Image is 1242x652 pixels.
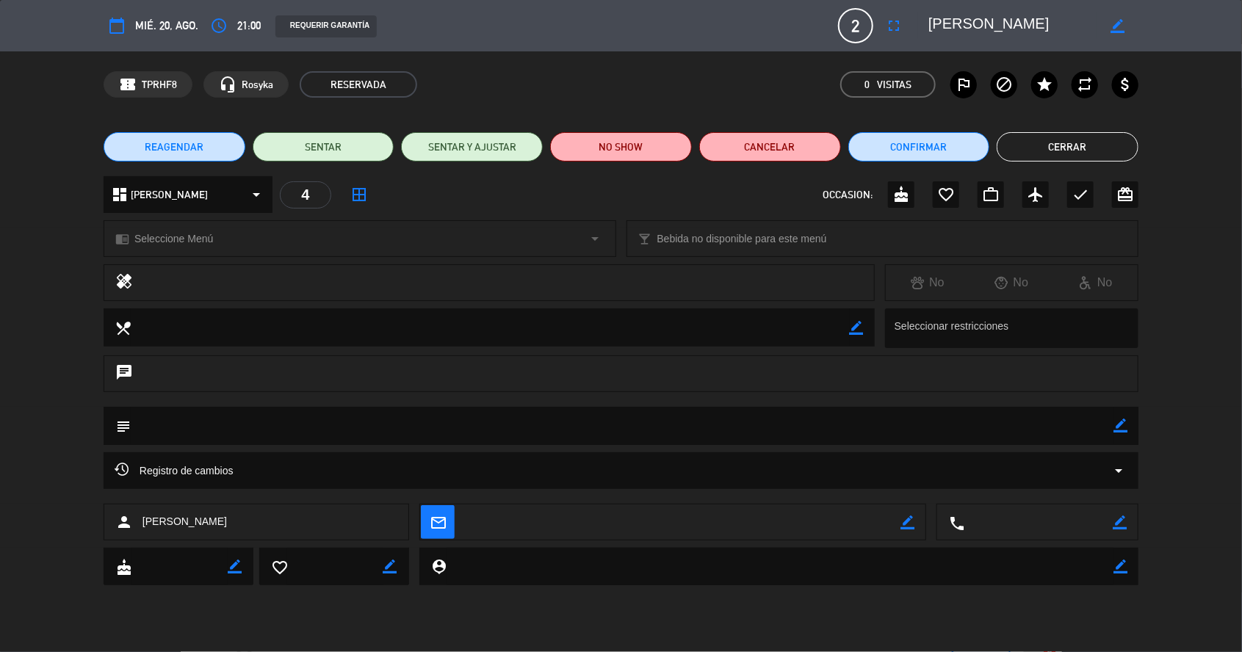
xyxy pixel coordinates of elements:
[1113,419,1127,432] i: border_color
[1113,559,1127,573] i: border_color
[1054,273,1138,292] div: No
[111,186,129,203] i: dashboard
[948,515,964,531] i: local_phone
[1116,76,1134,93] i: attach_money
[955,76,972,93] i: outlined_flag
[838,8,873,43] span: 2
[210,17,228,35] i: access_time
[115,462,234,479] span: Registro de cambios
[877,76,911,93] em: Visitas
[850,321,864,335] i: border_color
[131,186,208,203] span: [PERSON_NAME]
[108,17,126,35] i: calendar_today
[228,559,242,573] i: border_color
[271,559,287,575] i: favorite_border
[135,16,198,35] span: mié. 20, ago.
[401,132,543,162] button: SENTAR Y AJUSTAR
[995,76,1013,93] i: block
[886,273,970,292] div: No
[881,12,907,39] button: fullscreen
[1076,76,1094,93] i: repeat
[657,231,827,247] span: Bebida no disponible para este menú
[115,363,133,384] i: chat
[115,272,133,293] i: healing
[134,231,213,247] span: Seleccione Menú
[1113,515,1127,529] i: border_color
[383,559,397,573] i: border_color
[104,132,245,162] button: REAGENDAR
[248,186,265,203] i: arrow_drop_down
[1036,76,1053,93] i: star
[115,513,133,531] i: person
[848,132,990,162] button: Confirmar
[430,514,446,530] i: mail_outline
[892,186,910,203] i: cake
[982,186,1000,203] i: work_outline
[1111,19,1124,33] i: border_color
[900,515,914,529] i: border_color
[885,17,903,35] i: fullscreen
[970,273,1053,292] div: No
[142,76,177,93] span: TPRHF8
[997,132,1138,162] button: Cerrar
[145,140,203,155] span: REAGENDAR
[587,230,604,247] i: arrow_drop_down
[237,16,261,35] span: 21:00
[206,12,232,39] button: access_time
[242,76,273,93] span: Rosyka
[275,15,377,37] div: REQUERIR GARANTÍA
[1027,186,1044,203] i: airplanemode_active
[638,232,652,246] i: local_bar
[115,559,131,575] i: cake
[937,186,955,203] i: favorite_border
[550,132,692,162] button: NO SHOW
[1116,186,1134,203] i: card_giftcard
[115,232,129,246] i: chrome_reader_mode
[219,76,237,93] i: headset_mic
[253,132,394,162] button: SENTAR
[280,181,331,209] div: 4
[142,513,227,530] span: [PERSON_NAME]
[823,186,873,203] span: OCCASION:
[115,418,131,434] i: subject
[104,12,130,39] button: calendar_today
[300,71,417,98] span: RESERVADA
[1110,462,1127,479] i: arrow_drop_down
[699,132,841,162] button: Cancelar
[1072,186,1089,203] i: check
[119,76,137,93] span: confirmation_number
[350,186,368,203] i: border_all
[430,558,447,574] i: person_pin
[115,319,131,336] i: local_dining
[864,76,870,93] span: 0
